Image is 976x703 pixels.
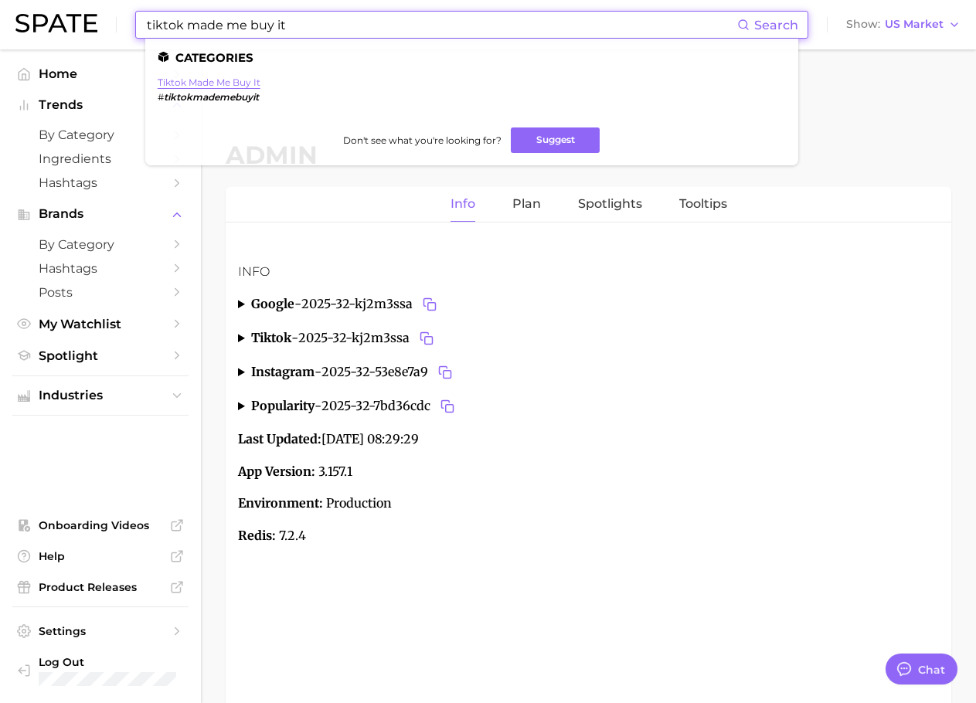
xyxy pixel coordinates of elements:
a: Home [12,62,189,86]
button: Industries [12,384,189,407]
button: Copy 2025-32-7bd36cdc to clipboard [437,396,458,417]
a: Onboarding Videos [12,514,189,537]
span: Show [846,20,880,29]
span: by Category [39,237,162,252]
a: Ingredients [12,147,189,171]
span: My Watchlist [39,317,162,331]
span: - [315,398,321,413]
p: 3.157.1 [238,462,939,482]
a: My Watchlist [12,312,189,336]
a: Spotlights [578,187,642,222]
strong: instagram [251,364,315,379]
a: Hashtags [12,256,189,280]
a: Settings [12,620,189,643]
input: Search here for a brand, industry, or ingredient [145,12,737,38]
a: by Category [12,233,189,256]
span: 2025-32-53e8e7a9 [321,362,456,383]
img: SPATE [15,14,97,32]
span: Settings [39,624,162,638]
li: Categories [158,51,786,64]
span: Brands [39,207,162,221]
button: Copy 2025-32-53e8e7a9 to clipboard [434,362,456,383]
strong: tiktok [251,330,291,345]
a: Hashtags [12,171,189,195]
button: ShowUS Market [842,15,964,35]
span: Home [39,66,162,81]
p: [DATE] 08:29:29 [238,430,939,450]
button: Copy 2025-32-kj2m3ssa to clipboard [419,294,440,315]
a: Product Releases [12,576,189,599]
strong: google [251,296,294,311]
span: Hashtags [39,175,162,190]
summary: tiktok-2025-32-kj2m3ssaCopy 2025-32-kj2m3ssa to clipboard [238,328,939,349]
h3: Info [238,263,939,281]
span: US Market [885,20,944,29]
span: 2025-32-kj2m3ssa [298,328,437,349]
span: Log Out [39,655,176,669]
span: Posts [39,285,162,300]
span: by Category [39,127,162,142]
strong: App Version: [238,464,315,479]
summary: popularity-2025-32-7bd36cdcCopy 2025-32-7bd36cdc to clipboard [238,396,939,417]
span: Help [39,549,162,563]
span: - [291,330,298,345]
strong: Environment: [238,495,323,511]
a: Help [12,545,189,568]
strong: Redis: [238,528,276,543]
button: Trends [12,93,189,117]
button: Copy 2025-32-kj2m3ssa to clipboard [416,328,437,349]
em: tiktokmademebuyit [164,91,259,103]
span: Product Releases [39,580,162,594]
span: Search [754,18,798,32]
span: Trends [39,98,162,112]
span: # [158,91,164,103]
strong: Last Updated: [238,431,321,447]
p: Production [238,494,939,514]
span: Onboarding Videos [39,518,162,532]
button: Suggest [511,127,600,153]
a: Info [451,187,475,222]
p: 7.2.4 [238,526,939,546]
span: 2025-32-7bd36cdc [321,396,458,417]
a: by Category [12,123,189,147]
span: - [315,364,321,379]
a: Plan [512,187,541,222]
a: Spotlight [12,344,189,368]
button: Brands [12,202,189,226]
span: - [294,296,301,311]
span: Industries [39,389,162,402]
span: Don't see what you're looking for? [343,134,502,146]
span: 2025-32-kj2m3ssa [301,294,440,315]
span: Ingredients [39,151,162,166]
span: Hashtags [39,261,162,276]
a: Log out. Currently logged in with e-mail marwat@spate.nyc. [12,650,189,691]
a: tiktok made me buy it [158,76,260,88]
summary: google-2025-32-kj2m3ssaCopy 2025-32-kj2m3ssa to clipboard [238,294,939,315]
strong: popularity [251,398,315,413]
a: Posts [12,280,189,304]
summary: instagram-2025-32-53e8e7a9Copy 2025-32-53e8e7a9 to clipboard [238,362,939,383]
a: Tooltips [679,187,727,222]
span: Spotlight [39,348,162,363]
